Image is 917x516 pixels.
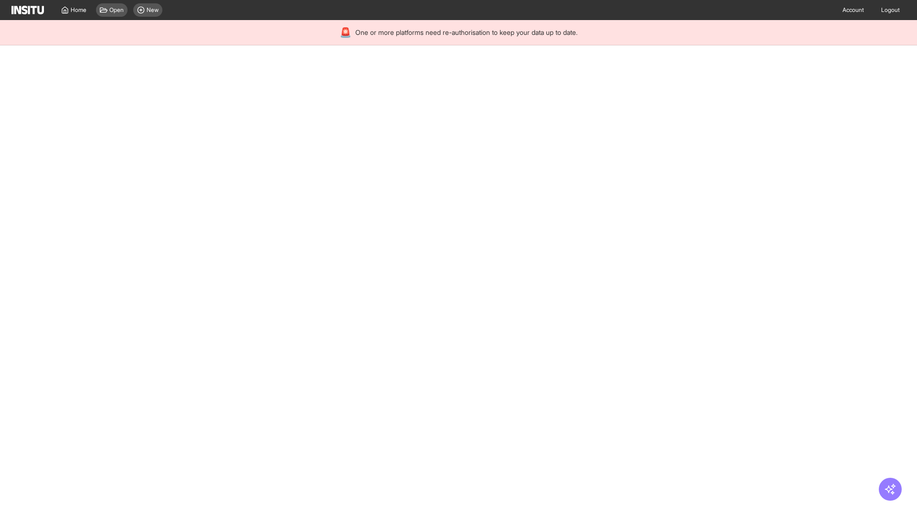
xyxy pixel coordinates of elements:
[11,6,44,14] img: Logo
[71,6,86,14] span: Home
[109,6,124,14] span: Open
[355,28,577,37] span: One or more platforms need re-authorisation to keep your data up to date.
[147,6,159,14] span: New
[340,26,352,39] div: 🚨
